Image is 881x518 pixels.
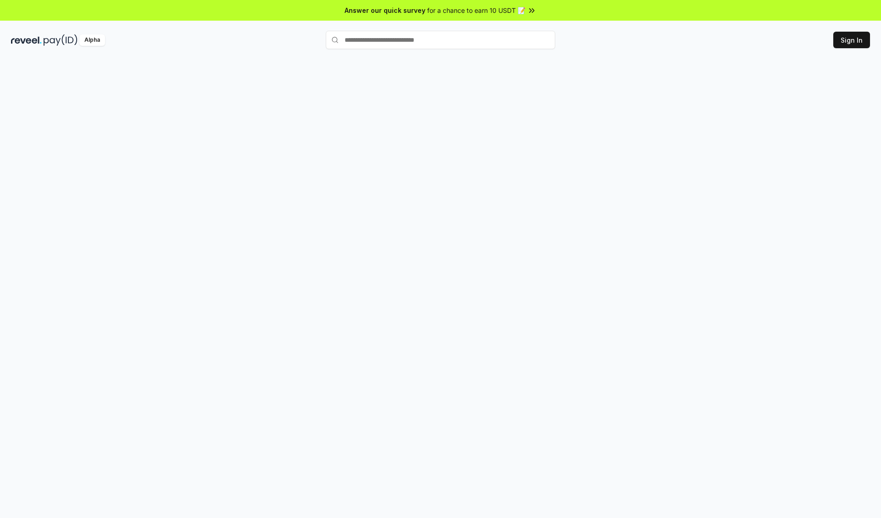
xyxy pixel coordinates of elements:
button: Sign In [833,32,870,48]
img: pay_id [44,34,78,46]
div: Alpha [79,34,105,46]
span: for a chance to earn 10 USDT 📝 [427,6,525,15]
span: Answer our quick survey [345,6,425,15]
img: reveel_dark [11,34,42,46]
